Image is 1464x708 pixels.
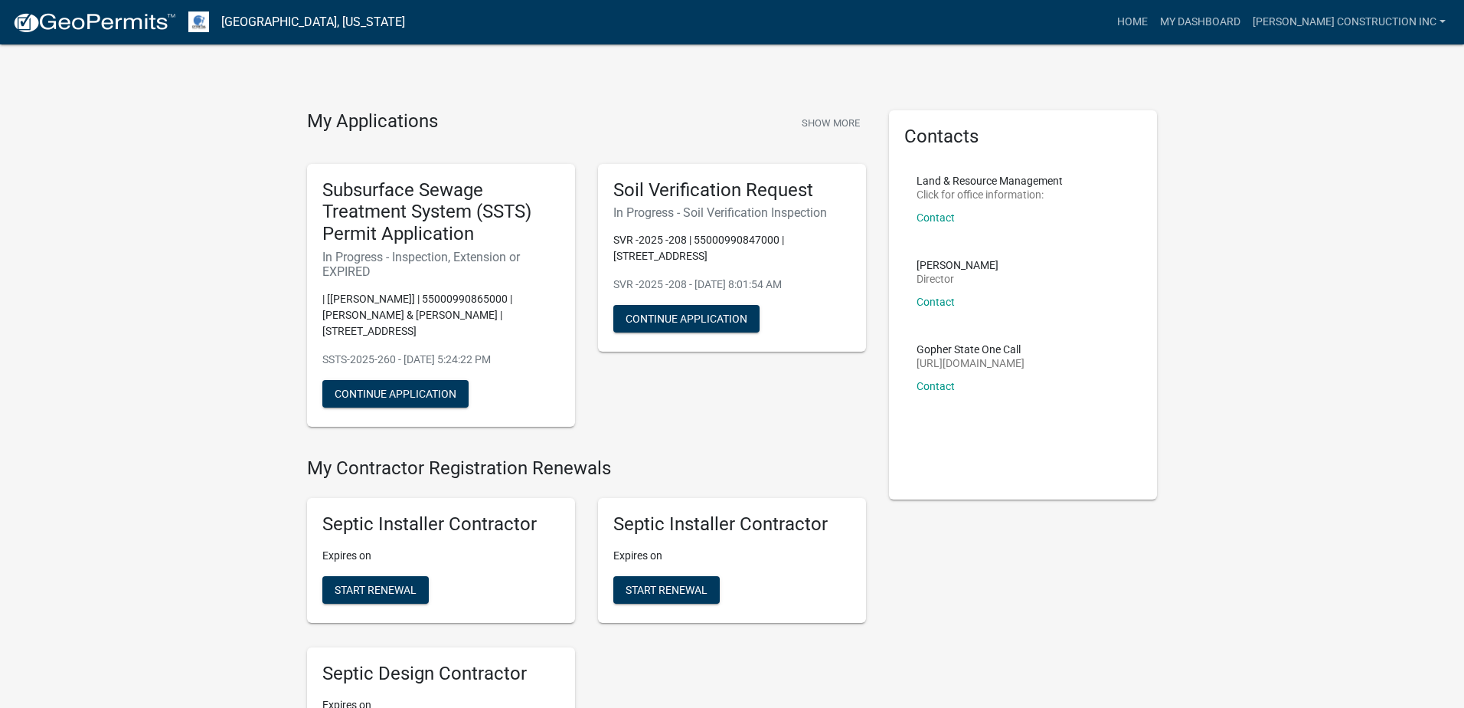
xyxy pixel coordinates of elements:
button: Start Renewal [322,576,429,604]
h5: Septic Installer Contractor [322,513,560,536]
a: [PERSON_NAME] CONSTRUCTION INC [1247,8,1452,37]
p: Click for office information: [917,189,1063,200]
span: Start Renewal [626,583,707,595]
a: Contact [917,211,955,224]
h5: Septic Installer Contractor [613,513,851,536]
p: SVR -2025 -208 - [DATE] 8:01:54 AM [613,277,851,293]
h6: In Progress - Inspection, Extension or EXPIRED [322,250,560,279]
a: [GEOGRAPHIC_DATA], [US_STATE] [221,9,405,35]
h4: My Contractor Registration Renewals [307,457,866,480]
p: SVR -2025 -208 | 55000990847000 | [STREET_ADDRESS] [613,232,851,264]
h5: Septic Design Contractor [322,663,560,685]
h5: Subsurface Sewage Treatment System (SSTS) Permit Application [322,179,560,245]
button: Continue Application [322,380,469,408]
h4: My Applications [307,110,438,133]
a: Home [1111,8,1154,37]
p: [PERSON_NAME] [917,260,998,270]
span: Start Renewal [335,583,417,595]
p: Expires on [613,548,851,564]
p: Expires on [322,548,560,564]
a: My Dashboard [1154,8,1247,37]
h5: Contacts [904,126,1142,148]
button: Continue Application [613,305,760,333]
button: Start Renewal [613,576,720,604]
img: Otter Tail County, Minnesota [188,11,209,32]
button: Show More [796,110,866,136]
p: Gopher State One Call [917,344,1024,355]
a: Contact [917,296,955,308]
h5: Soil Verification Request [613,179,851,202]
p: Director [917,274,998,284]
p: [URL][DOMAIN_NAME] [917,358,1024,369]
a: Contact [917,380,955,392]
p: | [[PERSON_NAME]] | 55000990865000 | [PERSON_NAME] & [PERSON_NAME] | [STREET_ADDRESS] [322,291,560,339]
h6: In Progress - Soil Verification Inspection [613,205,851,220]
p: Land & Resource Management [917,175,1063,186]
p: SSTS-2025-260 - [DATE] 5:24:22 PM [322,352,560,368]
